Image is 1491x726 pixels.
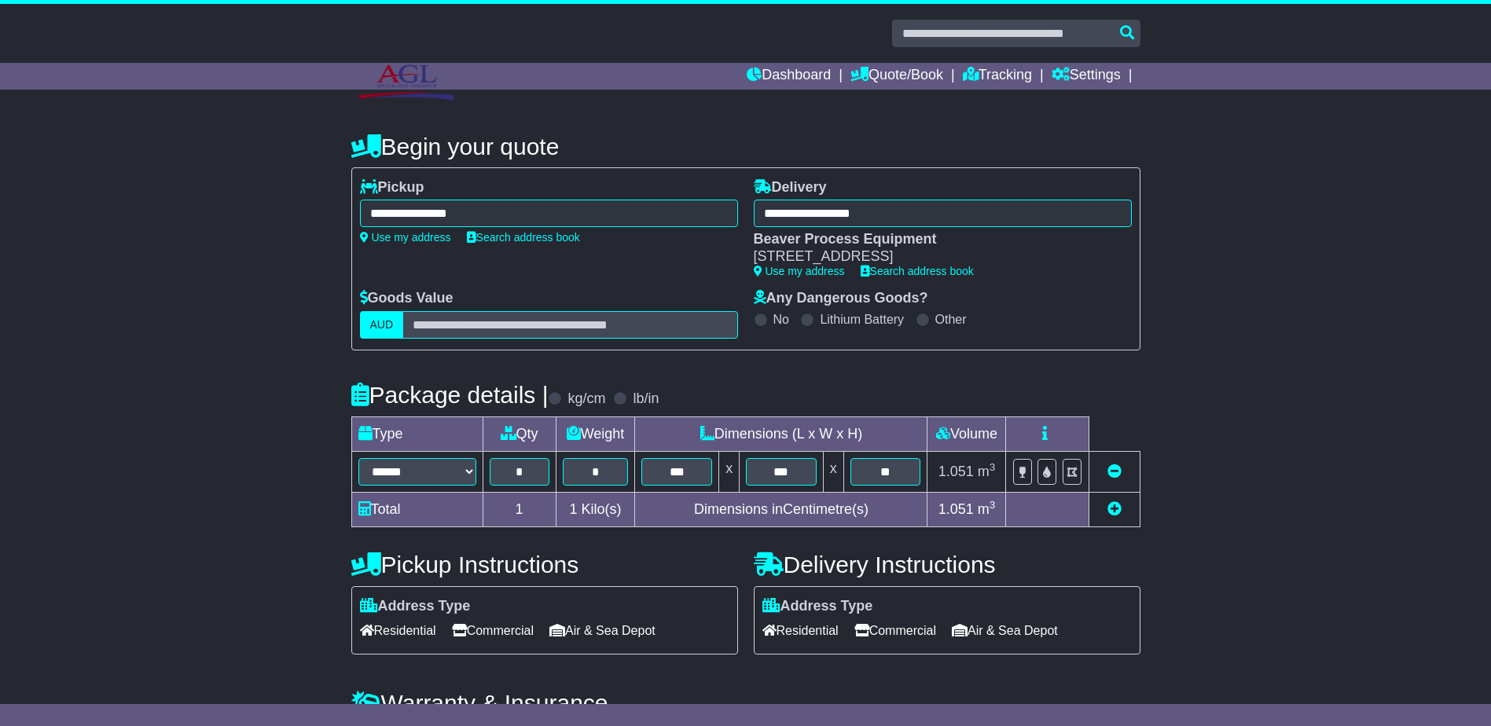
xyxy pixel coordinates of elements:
[754,290,928,307] label: Any Dangerous Goods?
[360,618,436,643] span: Residential
[483,492,556,526] td: 1
[927,416,1006,451] td: Volume
[351,382,549,408] h4: Package details |
[754,179,827,196] label: Delivery
[719,451,740,492] td: x
[978,464,996,479] span: m
[820,312,904,327] label: Lithium Battery
[360,598,471,615] label: Address Type
[351,552,738,577] h4: Pickup Instructions
[935,312,967,327] label: Other
[938,464,974,479] span: 1.051
[633,390,659,408] label: lb/in
[351,416,483,451] td: Type
[1107,501,1122,517] a: Add new item
[1107,464,1122,479] a: Remove this item
[1052,63,1121,90] a: Settings
[556,492,635,526] td: Kilo(s)
[567,390,605,408] label: kg/cm
[483,416,556,451] td: Qty
[360,311,404,339] label: AUD
[952,618,1058,643] span: Air & Sea Depot
[754,248,1116,266] div: [STREET_ADDRESS]
[351,134,1140,159] h4: Begin your quote
[773,312,789,327] label: No
[569,501,577,517] span: 1
[754,231,1116,248] div: Beaver Process Equipment
[938,501,974,517] span: 1.051
[978,501,996,517] span: m
[990,499,996,511] sup: 3
[762,618,839,643] span: Residential
[360,231,451,244] a: Use my address
[635,492,927,526] td: Dimensions in Centimetre(s)
[360,290,454,307] label: Goods Value
[360,179,424,196] label: Pickup
[351,690,1140,716] h4: Warranty & Insurance
[549,618,656,643] span: Air & Sea Depot
[861,265,974,277] a: Search address book
[850,63,943,90] a: Quote/Book
[351,492,483,526] td: Total
[990,461,996,473] sup: 3
[635,416,927,451] td: Dimensions (L x W x H)
[754,552,1140,577] h4: Delivery Instructions
[762,598,873,615] label: Address Type
[823,451,843,492] td: x
[854,618,936,643] span: Commercial
[452,618,534,643] span: Commercial
[467,231,580,244] a: Search address book
[556,416,635,451] td: Weight
[754,265,845,277] a: Use my address
[963,63,1032,90] a: Tracking
[747,63,831,90] a: Dashboard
